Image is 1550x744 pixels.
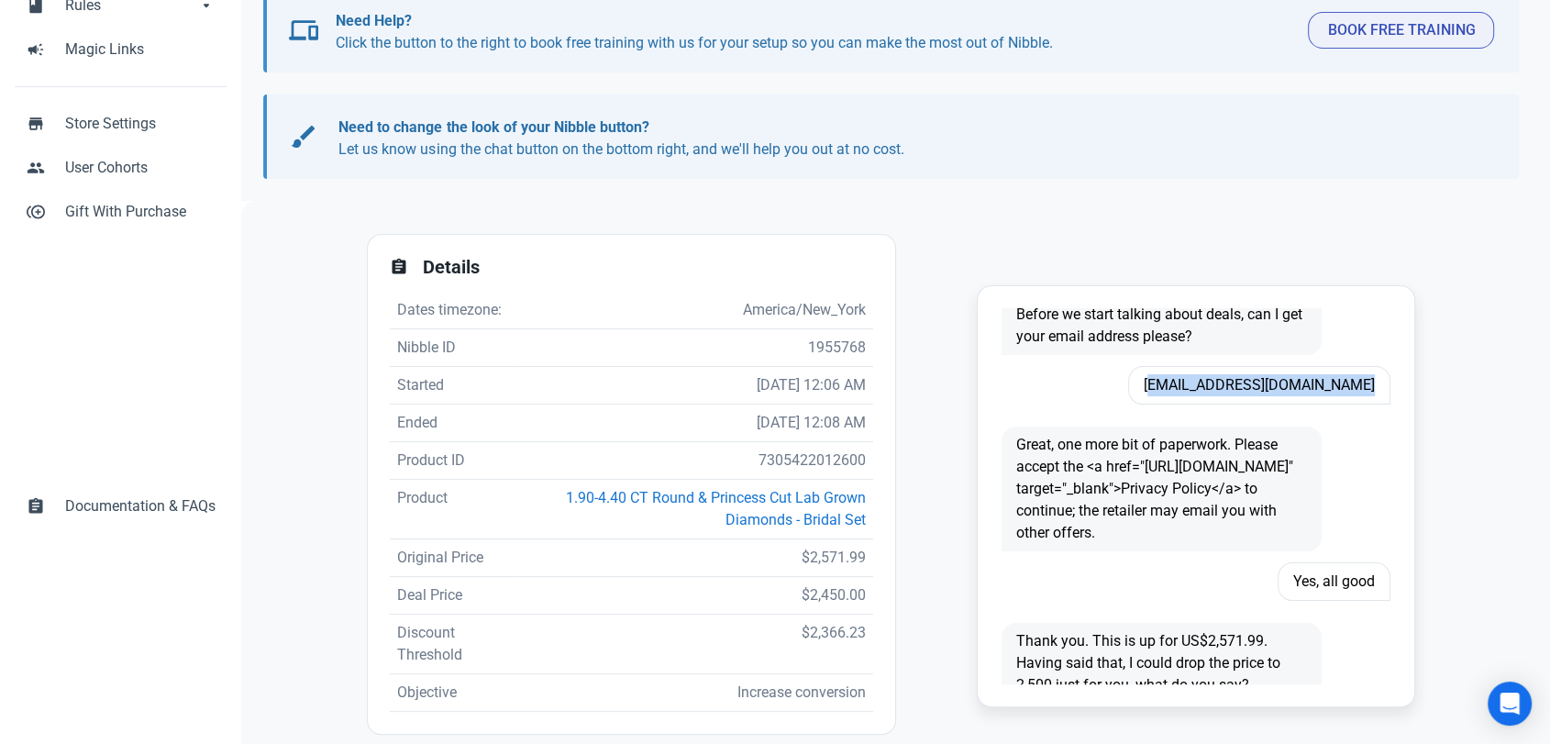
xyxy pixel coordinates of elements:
a: campaignMagic Links [15,28,227,72]
span: Before we start talking about deals, can I get your email address please? [1002,296,1322,355]
td: Started [390,367,513,405]
span: User Cohorts [65,157,216,179]
a: 1.90-4.40 CT Round & Princess Cut Lab Grown Diamonds - Bridal Set [566,489,866,528]
a: storeStore Settings [15,102,227,146]
button: Book Free Training [1308,12,1494,49]
td: $2,571.99 [513,539,873,577]
span: control_point_duplicate [27,201,45,219]
span: Store Settings [65,113,216,135]
span: Thank you. This is up for US$2,571.99. Having said that, I could drop the price to 2,500 just for... [1002,623,1322,704]
td: Product [390,480,513,539]
span: Yes, all good [1278,562,1390,601]
span: Gift With Purchase [65,201,216,223]
td: Objective [390,674,513,712]
a: assignmentDocumentation & FAQs [15,484,227,528]
td: Product ID [390,442,513,480]
span: Book Free Training [1327,19,1475,41]
div: Open Intercom Messenger [1488,682,1532,726]
span: assignment [27,495,45,514]
b: Need Help? [336,12,412,29]
span: assignment [390,258,408,276]
span: brush [289,122,318,151]
span: Magic Links [65,39,216,61]
td: America/New_York [513,292,873,329]
span: devices [289,16,318,45]
td: Discount Threshold [390,615,513,674]
span: campaign [27,39,45,57]
span: people [27,157,45,175]
a: peopleUser Cohorts [15,146,227,190]
td: [DATE] 12:08 AM [513,405,873,442]
td: 1955768 [513,329,873,367]
b: Need to change the look of your Nibble button? [338,118,648,136]
td: Deal Price [390,577,513,615]
td: Ended [390,405,513,442]
span: [EMAIL_ADDRESS][DOMAIN_NAME] [1128,366,1390,405]
td: Increase conversion [513,674,873,712]
td: Nibble ID [390,329,513,367]
span: $2,366.23 [802,624,866,641]
td: Dates timezone: [390,292,513,329]
td: Original Price [390,539,513,577]
h2: Details [423,257,873,278]
td: 7305422012600 [513,442,873,480]
p: Let us know using the chat button on the bottom right, and we'll help you out at no cost. [338,117,1476,161]
td: [DATE] 12:06 AM [513,367,873,405]
p: Click the button to the right to book free training with us for your setup so you can make the mo... [336,10,1294,54]
span: $2,450.00 [802,586,866,604]
a: control_point_duplicateGift With Purchase [15,190,227,234]
span: Documentation & FAQs [65,495,216,517]
span: store [27,113,45,131]
span: Great, one more bit of paperwork. Please accept the <a href="[URL][DOMAIN_NAME]" target="_blank">... [1002,427,1322,551]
